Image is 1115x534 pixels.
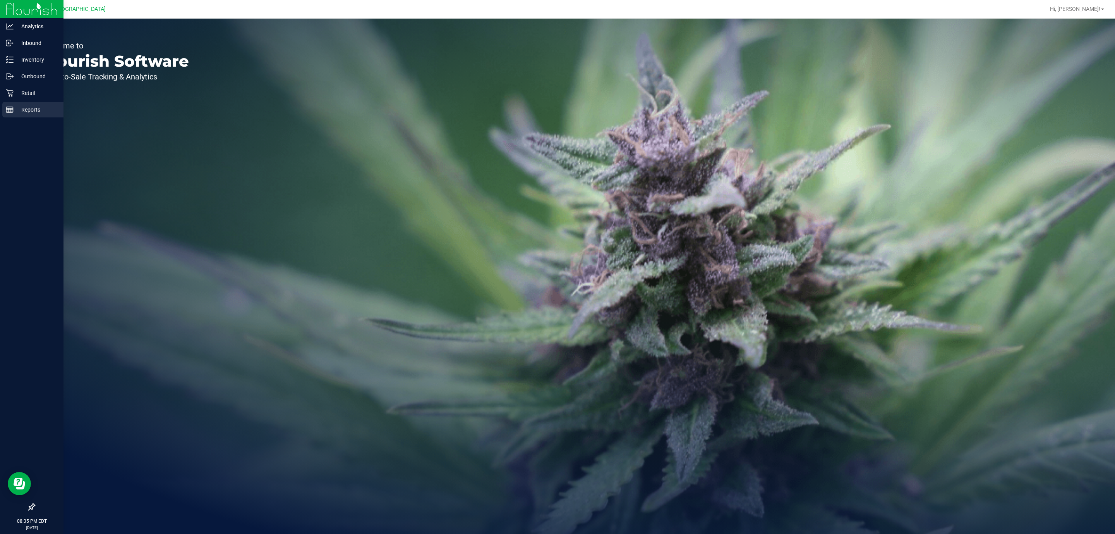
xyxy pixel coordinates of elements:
[1050,6,1100,12] span: Hi, [PERSON_NAME]!
[6,39,14,47] inline-svg: Inbound
[14,105,60,114] p: Reports
[6,22,14,30] inline-svg: Analytics
[3,518,60,525] p: 08:35 PM EDT
[14,55,60,64] p: Inventory
[42,73,189,81] p: Seed-to-Sale Tracking & Analytics
[6,106,14,114] inline-svg: Reports
[8,472,31,495] iframe: Resource center
[42,42,189,50] p: Welcome to
[42,53,189,69] p: Flourish Software
[14,88,60,98] p: Retail
[53,6,106,12] span: [GEOGRAPHIC_DATA]
[14,38,60,48] p: Inbound
[3,525,60,531] p: [DATE]
[14,22,60,31] p: Analytics
[6,56,14,64] inline-svg: Inventory
[6,89,14,97] inline-svg: Retail
[14,72,60,81] p: Outbound
[6,72,14,80] inline-svg: Outbound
